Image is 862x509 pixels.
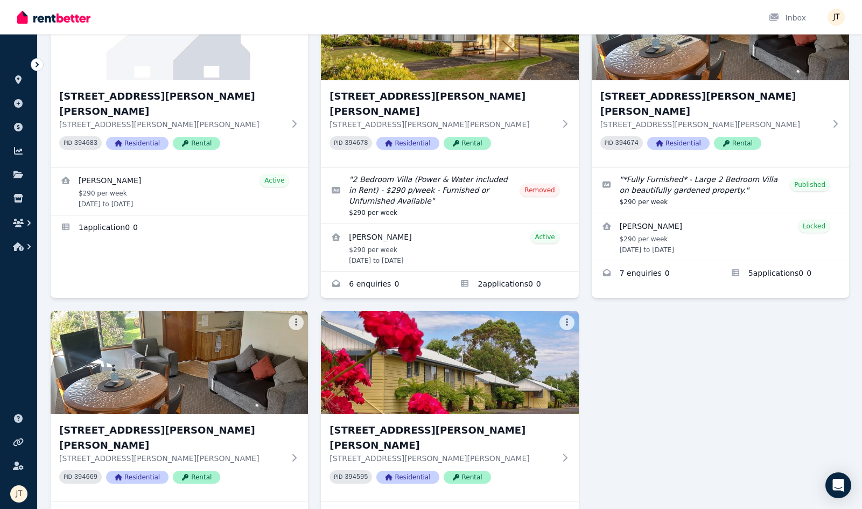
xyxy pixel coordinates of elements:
img: 8/21 Andrew St, Strahan [321,311,578,414]
a: View details for Dimity Williams [51,168,308,215]
p: [STREET_ADDRESS][PERSON_NAME][PERSON_NAME] [330,453,555,464]
span: Residential [376,471,439,484]
span: Residential [647,137,710,150]
h3: [STREET_ADDRESS][PERSON_NAME][PERSON_NAME] [330,423,555,453]
a: Applications for 4/21 Andrew St, Strahan [51,215,308,241]
img: RentBetter [17,9,90,25]
img: 7/21 Andrew St, Strahan [51,311,308,414]
button: More options [289,315,304,330]
span: Rental [173,137,220,150]
a: 8/21 Andrew St, Strahan[STREET_ADDRESS][PERSON_NAME][PERSON_NAME][STREET_ADDRESS][PERSON_NAME][PE... [321,311,578,501]
a: Edit listing: 2 Bedroom Villa (Power & Water included in Rent) - $290 p/week - Furnished or Unfur... [321,168,578,224]
a: Enquiries for 5/21 Andrew St, Strahan [321,272,450,298]
img: Jamie Taylor [10,485,27,503]
a: Applications for 6/21 Andrew St, Strahan [720,261,849,287]
div: Inbox [768,12,806,23]
small: PID [334,474,342,480]
p: [STREET_ADDRESS][PERSON_NAME][PERSON_NAME] [59,453,284,464]
small: PID [334,140,342,146]
span: Residential [106,137,169,150]
span: Residential [376,137,439,150]
span: Residential [106,471,169,484]
code: 394669 [74,473,97,481]
a: Edit listing: *Fully Furnished* - Large 2 Bedroom Villa on beautifully gardened property. [592,168,849,213]
h3: [STREET_ADDRESS][PERSON_NAME][PERSON_NAME] [600,89,825,119]
p: [STREET_ADDRESS][PERSON_NAME][PERSON_NAME] [600,119,825,130]
code: 394678 [345,140,368,147]
a: 7/21 Andrew St, Strahan[STREET_ADDRESS][PERSON_NAME][PERSON_NAME][STREET_ADDRESS][PERSON_NAME][PE... [51,311,308,501]
p: [STREET_ADDRESS][PERSON_NAME][PERSON_NAME] [59,119,284,130]
code: 394683 [74,140,97,147]
span: Rental [444,137,491,150]
small: PID [605,140,613,146]
code: 394674 [615,140,639,147]
span: Rental [173,471,220,484]
a: View details for Deborah Purdon [592,213,849,261]
h3: [STREET_ADDRESS][PERSON_NAME][PERSON_NAME] [330,89,555,119]
a: Applications for 5/21 Andrew St, Strahan [450,272,578,298]
code: 394595 [345,473,368,481]
h3: [STREET_ADDRESS][PERSON_NAME][PERSON_NAME] [59,89,284,119]
small: PID [64,140,72,146]
small: PID [64,474,72,480]
h3: [STREET_ADDRESS][PERSON_NAME][PERSON_NAME] [59,423,284,453]
span: Rental [714,137,761,150]
span: Rental [444,471,491,484]
a: View details for Pamela Carroll [321,224,578,271]
button: More options [559,315,574,330]
img: Jamie Taylor [828,9,845,26]
div: Open Intercom Messenger [825,472,851,498]
p: [STREET_ADDRESS][PERSON_NAME][PERSON_NAME] [330,119,555,130]
a: Enquiries for 6/21 Andrew St, Strahan [592,261,720,287]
